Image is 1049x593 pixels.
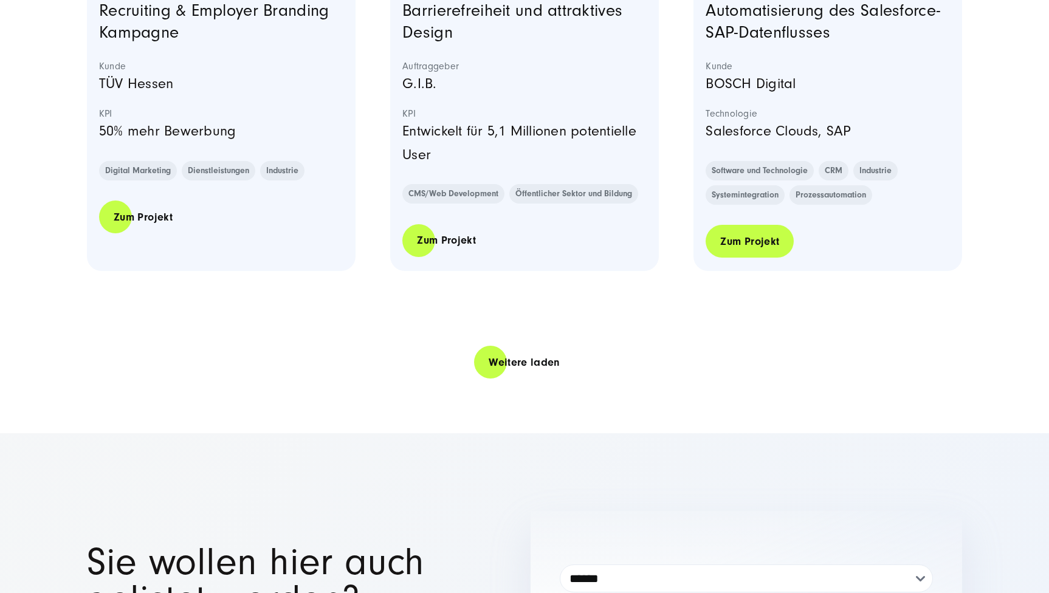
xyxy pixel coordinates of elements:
[474,345,575,380] a: Weitere laden
[402,60,647,72] strong: Auftraggeber
[706,120,950,143] p: Salesforce Clouds, SAP
[789,185,872,205] a: Prozessautomation
[402,108,647,120] strong: KPI
[99,120,343,143] p: 50% mehr Bewerbung
[402,72,647,95] p: G.I.B.
[509,184,638,204] a: Öffentlicher Sektor und Bildung
[402,184,504,204] a: CMS/Web Development
[706,224,794,259] a: Zum Projekt
[99,60,343,72] strong: Kunde
[99,72,343,95] p: TÜV Hessen
[706,72,950,95] p: BOSCH Digital
[260,161,304,180] a: Industrie
[706,185,785,205] a: Systemintegration
[99,108,343,120] strong: KPI
[706,60,950,72] strong: Kunde
[706,161,814,180] a: Software und Technologie
[819,161,848,180] a: CRM
[706,108,950,120] strong: Technologie
[853,161,898,180] a: Industrie
[402,223,490,258] a: Zum Projekt
[402,120,647,166] p: Entwickelt für 5,1 Millionen potentielle User
[182,161,255,180] a: Dienstleistungen
[99,161,177,180] a: Digital Marketing
[99,200,187,235] a: Zum Projekt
